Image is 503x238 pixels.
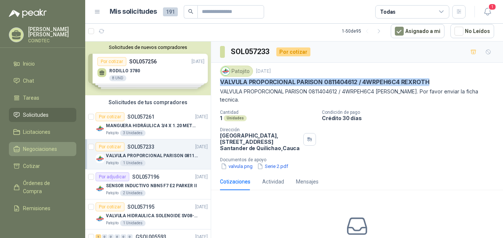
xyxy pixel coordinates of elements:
p: [DATE] [195,204,208,211]
p: Condición de pago [322,110,500,115]
p: [GEOGRAPHIC_DATA], [STREET_ADDRESS] Santander de Quilichao , Cauca [220,132,300,151]
h1: Mis solicitudes [110,6,157,17]
p: Patojito [106,190,119,196]
span: Cotizar [23,162,40,170]
p: COINDTEC [28,39,76,43]
div: Todas [380,8,396,16]
p: Dirección [220,127,300,132]
div: 3 Unidades [120,130,146,136]
div: 1 Unidades [120,220,146,226]
button: Solicitudes de nuevos compradores [88,44,208,50]
p: [DATE] [256,68,271,75]
span: 1 [488,3,496,10]
div: Por cotizar [96,112,124,121]
p: Patojito [106,160,119,166]
span: Chat [23,77,34,85]
a: Licitaciones [9,125,76,139]
a: Tareas [9,91,76,105]
div: 1 - 50 de 95 [342,25,385,37]
p: [DATE] [195,173,208,181]
p: SOL057196 [132,174,159,179]
div: Solicitudes de nuevos compradoresPor cotizarSOL057256[DATE] RODILLO 37808 UNDPor cotizarSOL057257... [85,42,211,95]
div: Mensajes [296,178,319,186]
p: Crédito 30 días [322,115,500,121]
div: Por cotizar [96,142,124,151]
div: Actividad [262,178,284,186]
span: Negociaciones [23,145,57,153]
p: [DATE] [195,143,208,151]
span: Licitaciones [23,128,50,136]
img: Company Logo [96,184,104,193]
a: Chat [9,74,76,88]
button: No Leídos [450,24,494,38]
img: Company Logo [96,154,104,163]
img: Logo peakr [9,9,47,18]
img: Company Logo [96,214,104,223]
button: 1 [481,5,494,19]
h3: SOL057233 [231,46,270,57]
a: Por cotizarSOL057261[DATE] Company LogoMANGUERA HIDRÁULICA 3/4 X 1.20 METROS DE LONGITUD HR-HR-AC... [85,109,211,139]
p: VALVULA PROPORCIONAL PARISON 0811404612 / 4WRPEH6C4 REXROTH [106,152,198,159]
span: Órdenes de Compra [23,179,69,195]
p: [DATE] [195,113,208,120]
a: Por cotizarSOL057233[DATE] Company LogoVALVULA PROPORCIONAL PARISON 0811404612 / 4WRPEH6C4 REXROT... [85,139,211,169]
p: [PERSON_NAME] [PERSON_NAME] [28,27,76,37]
div: Cotizaciones [220,178,250,186]
button: Asignado a mi [391,24,444,38]
p: SOL057261 [127,114,154,119]
p: SOL057195 [127,204,154,209]
div: Unidades [224,115,247,121]
p: Cantidad [220,110,316,115]
p: VALVULA HIDRAULICA SOLENOIDE SV08-20 [106,212,198,219]
a: Cotizar [9,159,76,173]
div: Por adjudicar [96,172,129,181]
div: Por cotizar [96,202,124,211]
span: Tareas [23,94,39,102]
div: Patojito [220,66,253,77]
span: Remisiones [23,204,50,212]
a: Configuración [9,218,76,232]
button: Serie 2.pdf [256,162,289,170]
div: Por cotizar [276,47,310,56]
a: Por adjudicarSOL057196[DATE] Company LogoSENSOR INDUCTIVO NBN5 F7 E2 PARKER IIPatojito2 Unidades [85,169,211,199]
a: Por cotizarSOL057195[DATE] Company LogoVALVULA HIDRAULICA SOLENOIDE SV08-20Patojito1 Unidades [85,199,211,229]
p: VALVULA PROPORCIONAL PARISON 0811404612 / 4WRPEH6C4 [PERSON_NAME]. Por favor enviar la ficha tecn... [220,87,494,104]
p: 1 [220,115,222,121]
a: Órdenes de Compra [9,176,76,198]
a: Remisiones [9,201,76,215]
button: valvula.png [220,162,253,170]
div: Solicitudes de tus compradores [85,95,211,109]
img: Company Logo [96,124,104,133]
span: Solicitudes [23,111,49,119]
a: Negociaciones [9,142,76,156]
p: SOL057233 [127,144,154,149]
p: MANGUERA HIDRÁULICA 3/4 X 1.20 METROS DE LONGITUD HR-HR-ACOPLADA [106,122,198,129]
div: 1 Unidades [120,160,146,166]
img: Company Logo [221,67,230,75]
p: Patojito [106,220,119,226]
p: Documentos de apoyo [220,157,500,162]
p: Patojito [106,130,119,136]
span: Inicio [23,60,35,68]
p: VALVULA PROPORCIONAL PARISON 0811404612 / 4WRPEH6C4 REXROTH [220,78,429,86]
div: 2 Unidades [120,190,146,196]
a: Inicio [9,57,76,71]
span: search [188,9,193,14]
a: Solicitudes [9,108,76,122]
p: SENSOR INDUCTIVO NBN5 F7 E2 PARKER II [106,182,197,189]
span: 191 [163,7,178,16]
